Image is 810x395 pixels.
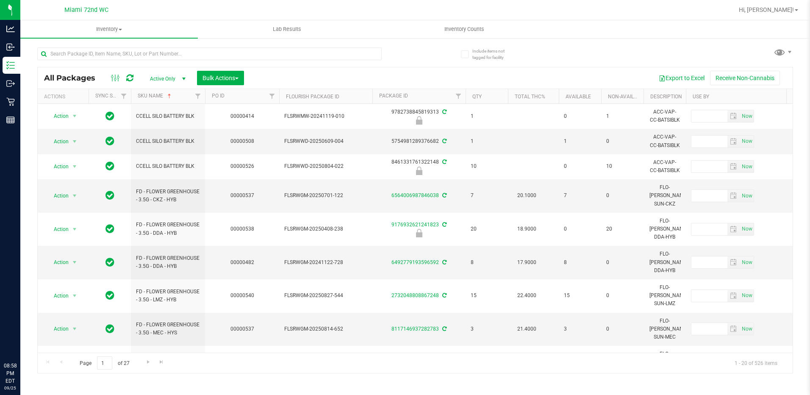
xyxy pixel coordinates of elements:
span: CCELL SILO BATTERY BLK [136,137,200,145]
span: 0 [564,162,596,170]
span: Include items not tagged for facility [472,48,515,61]
a: 00000482 [230,259,254,265]
span: In Sync [105,110,114,122]
a: Package ID [379,93,408,99]
span: FLSRWGM-20250408-238 [284,225,367,233]
span: Sync from Compliance System [441,192,447,198]
inline-svg: Inbound [6,43,15,51]
a: Filter [265,89,279,103]
div: FLO-[PERSON_NAME]-SUN-CKZ [649,183,681,209]
span: Action [46,161,69,172]
span: select [69,290,80,302]
a: Total THC% [515,94,545,100]
span: All Packages [44,73,104,83]
span: select [727,136,740,147]
span: select [69,110,80,122]
span: Inventory Counts [433,25,496,33]
input: Search Package ID, Item Name, SKU, Lot or Part Number... [37,47,382,60]
span: Sync from Compliance System [441,222,447,228]
span: 8 [564,259,596,267]
div: Newly Received [371,167,467,175]
span: In Sync [105,323,114,335]
span: 20.1000 [513,189,541,202]
span: Page of 27 [72,356,136,370]
span: Action [46,323,69,335]
span: FD - FLOWER GREENHOUSE - 3.5G - MEC - HYS [136,321,200,337]
span: In Sync [105,160,114,172]
span: In Sync [105,256,114,268]
span: Action [46,190,69,202]
span: 1 [471,137,503,145]
div: FLO-[PERSON_NAME]-SUN-PKT [649,349,681,376]
span: Miami 72nd WC [64,6,108,14]
span: 0 [606,192,638,200]
a: PO ID [212,93,225,99]
div: 8461331761322148 [371,158,467,175]
inline-svg: Inventory [6,61,15,70]
div: Newly Received [371,229,467,237]
span: select [740,110,754,122]
span: 22.4000 [513,289,541,302]
span: Lab Results [261,25,313,33]
span: 18.9000 [513,223,541,235]
a: Flourish Package ID [286,94,339,100]
p: 08:58 PM EDT [4,362,17,385]
a: 00000526 [230,163,254,169]
a: 00000540 [230,292,254,298]
div: FLO-[PERSON_NAME]-SUN-MEC [649,316,681,342]
span: select [727,223,740,235]
span: 0 [564,112,596,120]
span: 10 [471,162,503,170]
a: Filter [452,89,466,103]
span: FD - FLOWER GREENHOUSE - 3.5G - LMZ - HYB [136,288,200,304]
inline-svg: Outbound [6,79,15,88]
span: select [69,256,80,268]
a: Sync Status [95,93,128,99]
span: select [740,256,754,268]
span: Action [46,256,69,268]
span: Set Current date [740,190,754,202]
span: FLSRWGM-20250814-652 [284,325,367,333]
div: ACC-VAP-CC-BATSIBLK [649,158,681,175]
inline-svg: Analytics [6,25,15,33]
span: Set Current date [740,256,754,269]
span: CCELL SILO BATTERY BLK [136,162,200,170]
span: 1 - 20 of 526 items [728,356,784,369]
span: select [740,161,754,172]
span: Sync from Compliance System [441,259,447,265]
a: SKU Name [138,93,173,99]
span: Sync from Compliance System [441,159,447,165]
span: Set Current date [740,110,754,122]
input: 1 [97,356,112,370]
a: 00000538 [230,226,254,232]
span: 1 [606,112,638,120]
span: Sync from Compliance System [441,109,447,115]
span: Inventory [20,25,198,33]
div: ACC-VAP-CC-BATSIBLK [649,107,681,125]
a: Lab Results [198,20,375,38]
a: Filter [191,89,205,103]
a: 6492779193596592 [391,259,439,265]
a: Inventory Counts [376,20,553,38]
span: Set Current date [740,161,754,173]
span: 0 [606,137,638,145]
span: select [727,323,740,335]
a: Filter [117,89,131,103]
span: In Sync [105,223,114,235]
button: Export to Excel [653,71,710,85]
span: FLSRWWD-20250609-004 [284,137,367,145]
span: 10 [606,162,638,170]
span: 1 [564,137,596,145]
div: FLO-[PERSON_NAME]-DDA-HYB [649,216,681,242]
span: 15 [471,292,503,300]
div: FLO-[PERSON_NAME]-SUN-LMZ [649,283,681,309]
a: Go to the next page [142,356,154,368]
span: select [740,223,754,235]
span: In Sync [105,289,114,301]
span: FLSRWGM-20250701-122 [284,192,367,200]
span: FLSRWMW-20241119-010 [284,112,367,120]
div: Actions [44,94,85,100]
span: select [69,323,80,335]
span: select [69,190,80,202]
div: 9782738845819313 [371,108,467,125]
